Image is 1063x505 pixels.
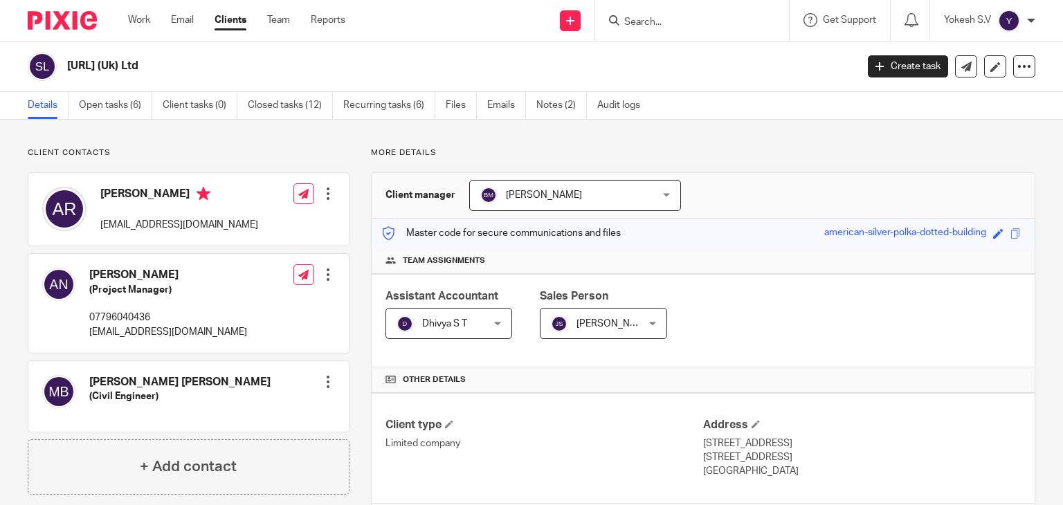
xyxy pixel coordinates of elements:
span: Sales Person [540,291,608,302]
img: svg%3E [28,52,57,81]
a: Files [446,92,477,119]
h4: [PERSON_NAME] [100,187,258,204]
h4: + Add contact [140,456,237,477]
h4: Client type [385,418,703,432]
i: Primary [197,187,210,201]
a: Create task [868,55,948,77]
p: More details [371,147,1035,158]
img: svg%3E [42,268,75,301]
span: [PERSON_NAME] [506,190,582,200]
a: Clients [215,13,246,27]
p: Client contacts [28,147,349,158]
img: svg%3E [397,315,413,332]
a: Recurring tasks (6) [343,92,435,119]
img: svg%3E [998,10,1020,32]
h5: (Civil Engineer) [89,389,271,403]
a: Team [267,13,290,27]
a: Closed tasks (12) [248,92,333,119]
h5: (Project Manager) [89,283,247,297]
span: Other details [403,374,466,385]
a: Client tasks (0) [163,92,237,119]
h4: [PERSON_NAME] [89,268,247,282]
a: Reports [311,13,345,27]
input: Search [623,17,747,29]
h2: [URL] (Uk) Ltd [67,59,691,73]
a: Details [28,92,69,119]
img: Pixie [28,11,97,30]
span: Team assignments [403,255,485,266]
span: [PERSON_NAME] [576,319,653,329]
a: Open tasks (6) [79,92,152,119]
div: american-silver-polka-dotted-building [824,226,986,241]
img: svg%3E [480,187,497,203]
span: Dhivya S T [422,319,467,329]
img: svg%3E [42,187,87,231]
p: [STREET_ADDRESS] [703,437,1021,450]
img: svg%3E [551,315,567,332]
span: Get Support [823,15,876,25]
h4: [PERSON_NAME] [PERSON_NAME] [89,375,271,389]
a: Work [128,13,150,27]
a: Emails [487,92,526,119]
p: 07796040436 [89,311,247,324]
p: [EMAIL_ADDRESS][DOMAIN_NAME] [100,218,258,232]
p: Yokesh S.V [944,13,991,27]
h4: Address [703,418,1021,432]
a: Email [171,13,194,27]
span: Assistant Accountant [385,291,498,302]
a: Audit logs [597,92,651,119]
p: [STREET_ADDRESS] [703,450,1021,464]
a: Notes (2) [536,92,587,119]
p: [GEOGRAPHIC_DATA] [703,464,1021,478]
p: Limited company [385,437,703,450]
p: [EMAIL_ADDRESS][DOMAIN_NAME] [89,325,247,339]
h3: Client manager [385,188,455,202]
img: svg%3E [42,375,75,408]
p: Master code for secure communications and files [382,226,621,240]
